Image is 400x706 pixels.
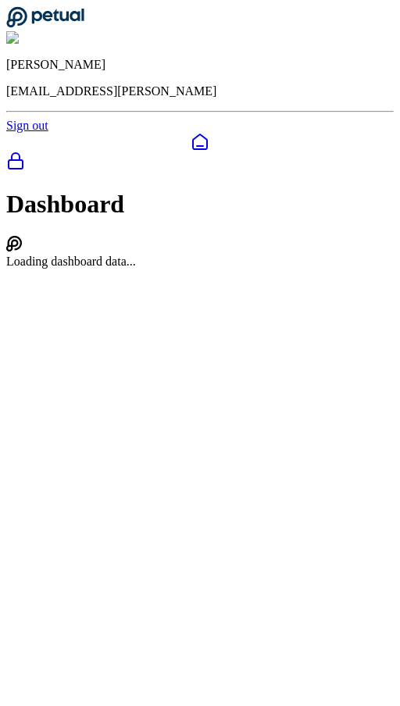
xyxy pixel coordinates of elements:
p: [PERSON_NAME] [6,58,394,72]
img: Shekhar Khedekar [6,31,112,45]
div: Loading dashboard data... [6,255,394,269]
a: Go to Dashboard [6,17,84,30]
p: [EMAIL_ADDRESS][PERSON_NAME] [6,84,394,98]
h1: Dashboard [6,190,394,219]
a: Dashboard [6,133,394,152]
a: Sign out [6,119,48,132]
a: SOC [6,152,394,173]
